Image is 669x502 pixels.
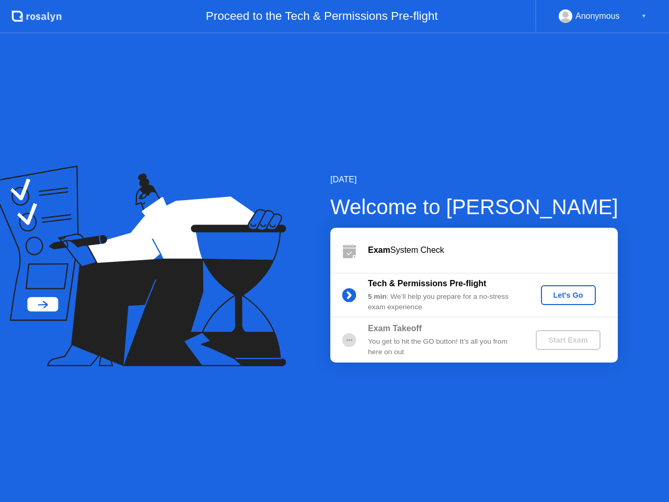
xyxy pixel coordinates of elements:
[541,285,596,305] button: Let's Go
[368,246,390,254] b: Exam
[368,279,486,288] b: Tech & Permissions Pre-flight
[368,336,518,358] div: You get to hit the GO button! It’s all you from here on out
[330,173,618,186] div: [DATE]
[368,293,387,300] b: 5 min
[368,324,422,333] b: Exam Takeoff
[368,291,518,313] div: : We’ll help you prepare for a no-stress exam experience
[540,336,596,344] div: Start Exam
[536,330,600,350] button: Start Exam
[368,244,618,256] div: System Check
[575,9,620,23] div: Anonymous
[545,291,592,299] div: Let's Go
[641,9,647,23] div: ▼
[330,191,618,223] div: Welcome to [PERSON_NAME]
